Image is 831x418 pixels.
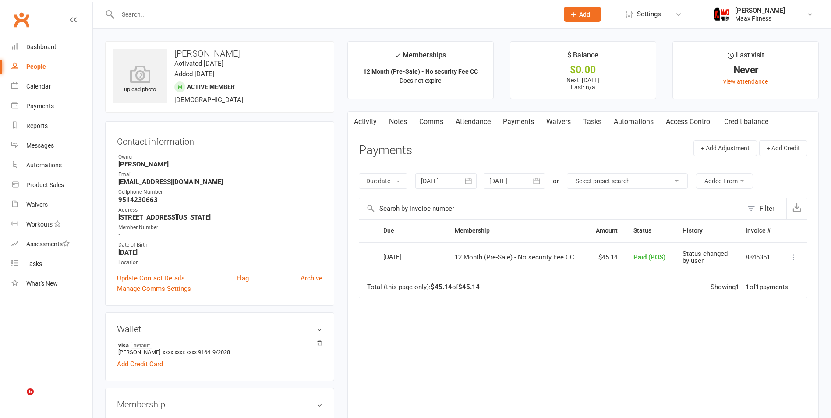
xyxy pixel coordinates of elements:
[375,220,447,242] th: Due
[637,4,661,24] span: Settings
[711,283,788,291] div: Showing of payments
[11,96,92,116] a: Payments
[713,6,731,23] img: thumb_image1759205071.png
[431,283,452,291] strong: $45.14
[118,248,322,256] strong: [DATE]
[579,11,590,18] span: Add
[118,241,322,249] div: Date of Birth
[117,133,322,146] h3: Contact information
[118,223,322,232] div: Member Number
[11,9,32,31] a: Clubworx
[237,273,249,283] a: Flag
[174,60,223,67] time: Activated [DATE]
[348,112,383,132] a: Activity
[449,112,497,132] a: Attendance
[11,254,92,274] a: Tasks
[540,112,577,132] a: Waivers
[118,206,322,214] div: Address
[738,220,780,242] th: Invoice #
[11,136,92,156] a: Messages
[608,112,660,132] a: Automations
[11,195,92,215] a: Waivers
[26,201,48,208] div: Waivers
[118,259,322,267] div: Location
[174,96,243,104] span: [DEMOGRAPHIC_DATA]
[118,170,322,179] div: Email
[113,49,327,58] h3: [PERSON_NAME]
[117,273,185,283] a: Update Contact Details
[26,43,57,50] div: Dashboard
[118,196,322,204] strong: 9514230663
[400,77,441,84] span: Does not expire
[577,112,608,132] a: Tasks
[11,175,92,195] a: Product Sales
[26,63,46,70] div: People
[587,242,626,272] td: $45.14
[26,260,42,267] div: Tasks
[735,14,785,22] div: Maax Fitness
[447,220,587,242] th: Membership
[395,51,400,60] i: ✓
[626,220,675,242] th: Status
[174,70,214,78] time: Added [DATE]
[681,65,810,74] div: Never
[11,156,92,175] a: Automations
[118,231,322,239] strong: -
[117,340,322,357] li: [PERSON_NAME]
[553,176,559,186] div: or
[682,250,728,265] span: Status changed by user
[117,283,191,294] a: Manage Comms Settings
[26,181,64,188] div: Product Sales
[455,253,574,261] span: 12 Month (Pre-Sale) - No security Fee CC
[738,242,780,272] td: 8846351
[11,274,92,294] a: What's New
[26,162,62,169] div: Automations
[723,78,768,85] a: view attendance
[497,112,540,132] a: Payments
[118,160,322,168] strong: [PERSON_NAME]
[759,140,807,156] button: + Add Credit
[118,213,322,221] strong: [STREET_ADDRESS][US_STATE]
[26,83,51,90] div: Calendar
[413,112,449,132] a: Comms
[163,349,210,355] span: xxxx xxxx xxxx 9164
[26,103,54,110] div: Payments
[117,359,163,369] a: Add Credit Card
[735,7,785,14] div: [PERSON_NAME]
[359,173,407,189] button: Due date
[728,50,764,65] div: Last visit
[26,221,53,228] div: Workouts
[26,142,54,149] div: Messages
[187,83,235,90] span: Active member
[115,8,552,21] input: Search...
[693,140,757,156] button: + Add Adjustment
[301,273,322,283] a: Archive
[117,400,322,409] h3: Membership
[11,57,92,77] a: People
[760,203,774,214] div: Filter
[633,253,665,261] span: Paid (POS)
[363,68,478,75] strong: 12 Month (Pre-Sale) - No security Fee CC
[26,241,70,248] div: Assessments
[11,77,92,96] a: Calendar
[675,220,737,242] th: History
[359,144,412,157] h3: Payments
[9,388,30,409] iframe: Intercom live chat
[564,7,601,22] button: Add
[743,198,786,219] button: Filter
[567,50,598,65] div: $ Balance
[367,283,480,291] div: Total (this page only): of
[660,112,718,132] a: Access Control
[359,198,743,219] input: Search by invoice number
[117,324,322,334] h3: Wallet
[395,50,446,66] div: Memberships
[756,283,760,291] strong: 1
[518,65,648,74] div: $0.00
[26,122,48,129] div: Reports
[718,112,774,132] a: Credit balance
[11,215,92,234] a: Workouts
[736,283,750,291] strong: 1 - 1
[11,116,92,136] a: Reports
[11,234,92,254] a: Assessments
[113,65,167,94] div: upload photo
